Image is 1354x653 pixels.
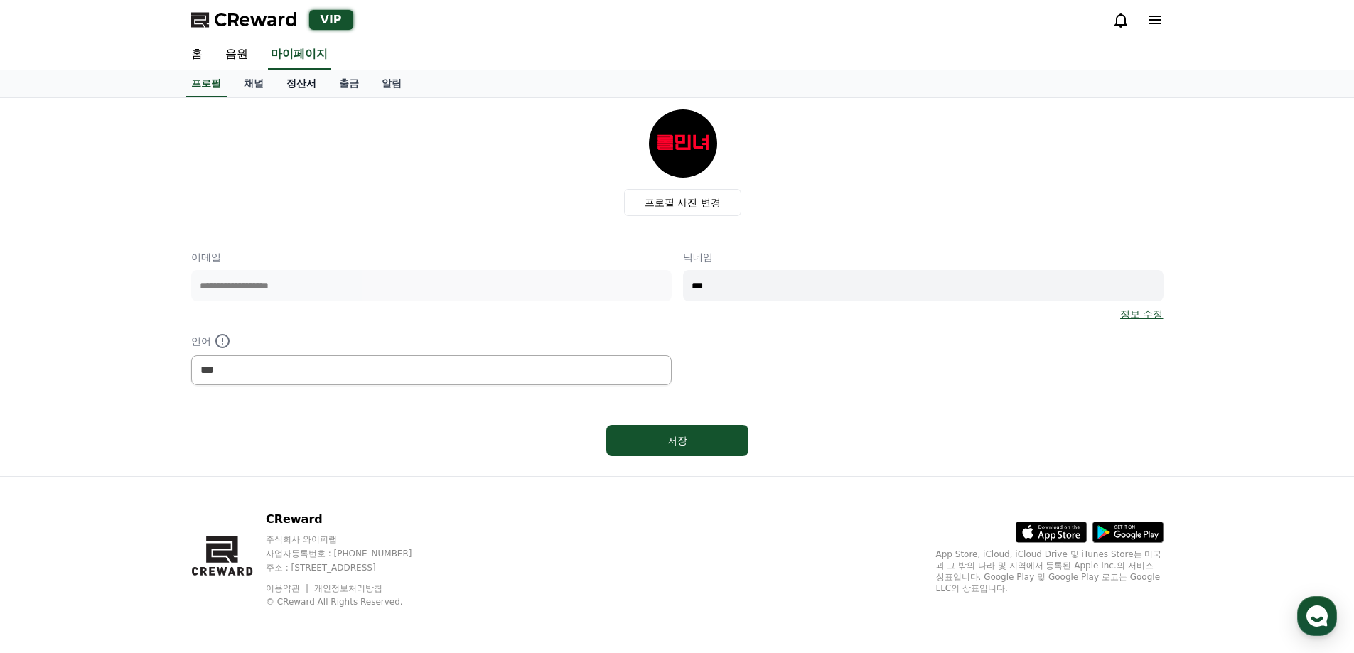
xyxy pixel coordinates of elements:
button: 저장 [606,425,748,456]
p: 사업자등록번호 : [PHONE_NUMBER] [266,548,439,559]
p: 이메일 [191,250,672,264]
p: 닉네임 [683,250,1164,264]
a: 정산서 [275,70,328,97]
a: 채널 [232,70,275,97]
p: 주식회사 와이피랩 [266,534,439,545]
div: VIP [309,10,353,30]
label: 프로필 사진 변경 [624,189,741,216]
p: App Store, iCloud, iCloud Drive 및 iTunes Store는 미국과 그 밖의 나라 및 지역에서 등록된 Apple Inc.의 서비스 상표입니다. Goo... [936,549,1164,594]
a: 개인정보처리방침 [314,583,382,593]
a: CReward [191,9,298,31]
a: 정보 수정 [1120,307,1163,321]
p: CReward [266,511,439,528]
a: 이용약관 [266,583,311,593]
a: 홈 [4,450,94,486]
a: 음원 [214,40,259,70]
a: 대화 [94,450,183,486]
p: 주소 : [STREET_ADDRESS] [266,562,439,573]
span: CReward [214,9,298,31]
img: profile_image [649,109,717,178]
div: 저장 [635,433,720,448]
a: 홈 [180,40,214,70]
a: 프로필 [186,70,227,97]
a: 출금 [328,70,370,97]
a: 알림 [370,70,413,97]
span: 대화 [130,473,147,484]
a: 설정 [183,450,273,486]
a: 마이페이지 [268,40,331,70]
span: 홈 [45,472,53,483]
p: © CReward All Rights Reserved. [266,596,439,608]
span: 설정 [220,472,237,483]
p: 언어 [191,333,672,350]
